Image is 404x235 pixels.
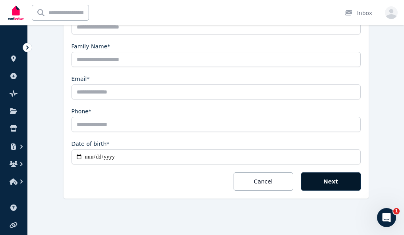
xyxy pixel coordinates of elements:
label: Family Name* [72,42,110,50]
label: Date of birth* [72,140,110,148]
span: 1 [393,208,400,214]
img: RentBetter [6,3,25,23]
button: Next [301,172,361,191]
div: Inbox [344,9,372,17]
button: Cancel [234,172,293,191]
iframe: Intercom live chat [377,208,396,227]
label: Email* [72,75,90,83]
label: Phone* [72,107,91,115]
